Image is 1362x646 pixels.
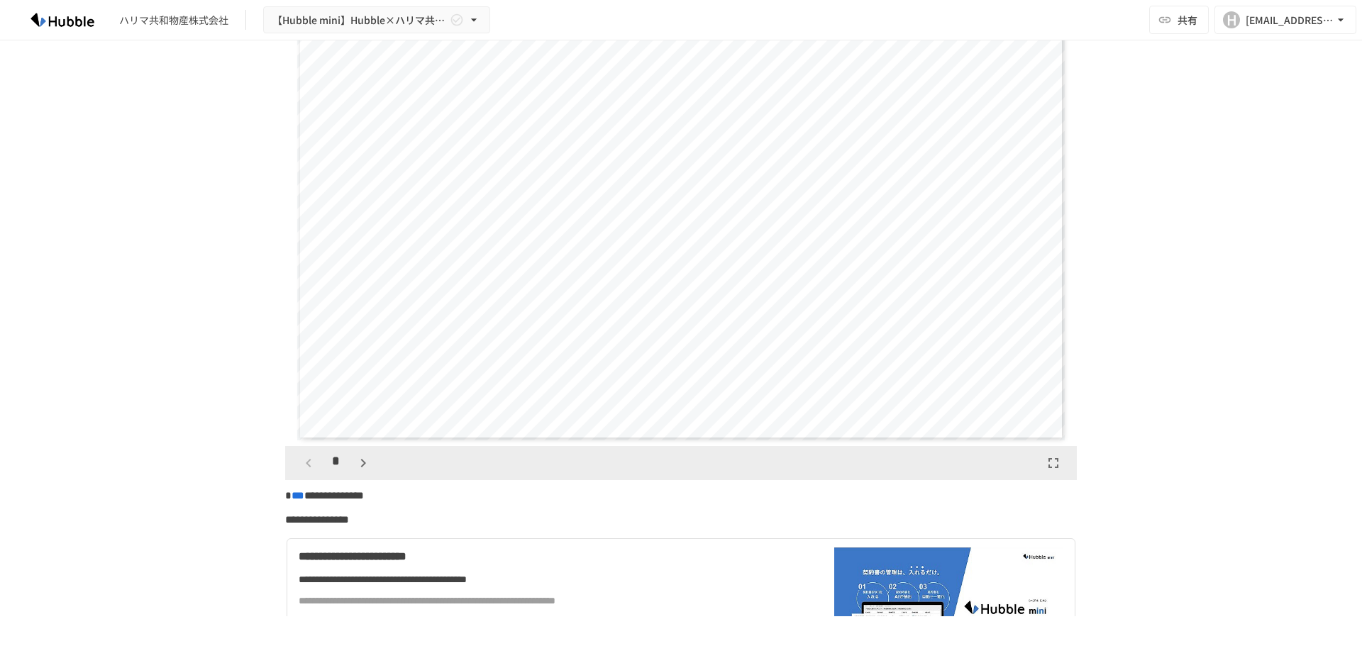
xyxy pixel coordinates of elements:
[1246,11,1334,29] div: [EMAIL_ADDRESS][DOMAIN_NAME]
[1178,12,1197,28] span: 共有
[285,3,1077,446] div: Page 1
[119,13,228,28] div: ハリマ共和物産株式会社
[1223,11,1240,28] div: H
[263,6,490,34] button: 【Hubble mini】Hubble×ハリマ共和物産株式会社 オンボーディングプロジェクト
[17,9,108,31] img: HzDRNkGCf7KYO4GfwKnzITak6oVsp5RHeZBEM1dQFiQ
[272,11,447,29] span: 【Hubble mini】Hubble×ハリマ共和物産株式会社 オンボーディングプロジェクト
[1214,6,1356,34] button: H[EMAIL_ADDRESS][DOMAIN_NAME]
[1149,6,1209,34] button: 共有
